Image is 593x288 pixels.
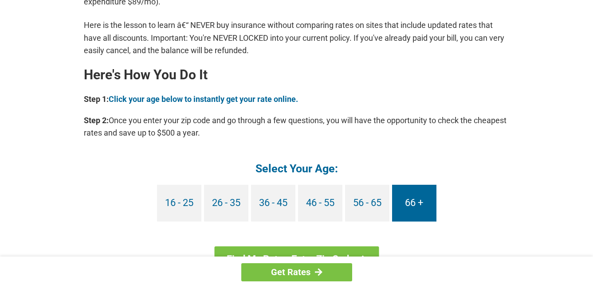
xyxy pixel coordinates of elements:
[241,263,352,281] a: Get Rates
[84,94,109,104] b: Step 1:
[84,114,510,139] p: Once you enter your zip code and go through a few questions, you will have the opportunity to che...
[84,116,109,125] b: Step 2:
[298,185,342,222] a: 46 - 55
[392,185,436,222] a: 66 +
[84,68,510,82] h2: Here's How You Do It
[157,185,201,222] a: 16 - 25
[204,185,248,222] a: 26 - 35
[84,161,510,176] h4: Select Your Age:
[109,94,298,104] a: Click your age below to instantly get your rate online.
[251,185,295,222] a: 36 - 45
[345,185,389,222] a: 56 - 65
[214,246,379,272] a: Find My Rate - Enter Zip Code
[84,19,510,56] p: Here is the lesson to learn â€“ NEVER buy insurance without comparing rates on sites that include...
